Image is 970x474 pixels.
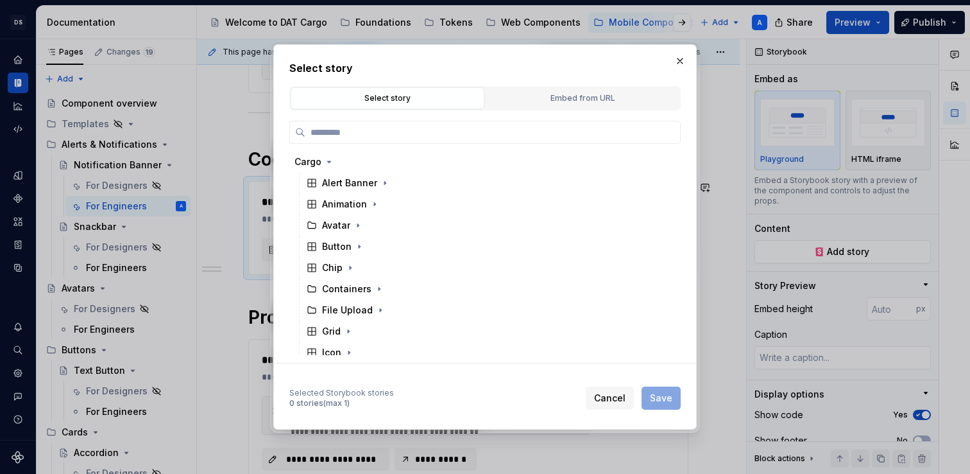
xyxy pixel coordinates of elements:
[322,283,371,295] div: Containers
[322,240,352,253] div: Button
[322,346,341,359] div: Icon
[322,198,367,211] div: Animation
[289,60,681,76] h2: Select story
[295,92,480,105] div: Select story
[322,177,377,189] div: Alert Banner
[322,261,343,274] div: Chip
[322,304,373,317] div: File Upload
[490,92,675,105] div: Embed from URL
[322,219,350,232] div: Avatar
[586,387,634,410] button: Cancel
[289,398,394,408] div: 0 stories (max 1)
[594,392,625,405] span: Cancel
[322,325,341,338] div: Grid
[289,388,394,398] div: Selected Storybook stories
[294,155,321,168] div: Cargo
